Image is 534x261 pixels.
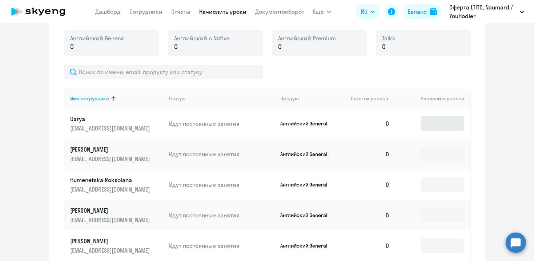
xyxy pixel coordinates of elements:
[280,151,335,157] p: Английский General
[70,145,164,163] a: [PERSON_NAME][EMAIL_ADDRESS][DOMAIN_NAME]
[280,95,345,102] div: Продукт
[382,34,395,42] span: Talks
[199,8,246,15] a: Начислить уроки
[64,65,263,79] input: Поиск по имени, email, продукту или статусу
[174,42,178,52] span: 0
[70,206,164,224] a: [PERSON_NAME][EMAIL_ADDRESS][DOMAIN_NAME]
[345,169,396,200] td: 0
[278,42,282,52] span: 0
[174,34,230,42] span: Английский с Native
[70,176,164,193] a: Humenetska Roksolana[EMAIL_ADDRESS][DOMAIN_NAME]
[280,120,335,127] p: Английский General
[70,176,152,184] p: Humenetska Roksolana
[396,89,470,108] th: Начислить уроков
[345,139,396,169] td: 0
[169,211,274,219] p: Идут постоянные занятия
[403,4,441,19] button: Балансbalance
[169,95,185,102] div: Статус
[70,237,152,245] p: [PERSON_NAME]
[169,150,274,158] p: Идут постоянные занятия
[351,95,388,102] span: Остаток уроков
[356,4,380,19] button: RU
[430,8,437,15] img: balance
[70,216,152,224] p: [EMAIL_ADDRESS][DOMAIN_NAME]
[280,95,300,102] div: Продукт
[280,181,335,188] p: Английский General
[313,4,331,19] button: Ещё
[169,181,274,189] p: Идут постоянные занятия
[95,8,121,15] a: Дашборд
[382,42,386,52] span: 0
[280,212,335,218] p: Английский General
[70,115,164,132] a: Darya[EMAIL_ADDRESS][DOMAIN_NAME]
[70,246,152,254] p: [EMAIL_ADDRESS][DOMAIN_NAME]
[70,206,152,214] p: [PERSON_NAME]
[70,115,152,123] p: Darya
[255,8,304,15] a: Документооборот
[345,108,396,139] td: 0
[169,242,274,250] p: Идут постоянные занятия
[70,185,152,193] p: [EMAIL_ADDRESS][DOMAIN_NAME]
[70,95,164,102] div: Имя сотрудника
[70,155,152,163] p: [EMAIL_ADDRESS][DOMAIN_NAME]
[345,230,396,261] td: 0
[169,95,274,102] div: Статус
[70,95,109,102] div: Имя сотрудника
[70,237,164,254] a: [PERSON_NAME][EMAIL_ADDRESS][DOMAIN_NAME]
[278,34,336,42] span: Английский Premium
[70,34,125,42] span: Английский General
[70,124,152,132] p: [EMAIL_ADDRESS][DOMAIN_NAME]
[361,7,368,16] span: RU
[70,145,152,153] p: [PERSON_NAME]
[313,7,324,16] span: Ещё
[129,8,162,15] a: Сотрудники
[449,3,517,20] p: Оферта LTITC, Naumard / YouHodler
[345,200,396,230] td: 0
[70,42,74,52] span: 0
[169,120,274,128] p: Идут постоянные занятия
[446,3,528,20] button: Оферта LTITC, Naumard / YouHodler
[351,95,396,102] div: Остаток уроков
[280,242,335,249] p: Английский General
[407,7,427,16] div: Баланс
[171,8,190,15] a: Отчеты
